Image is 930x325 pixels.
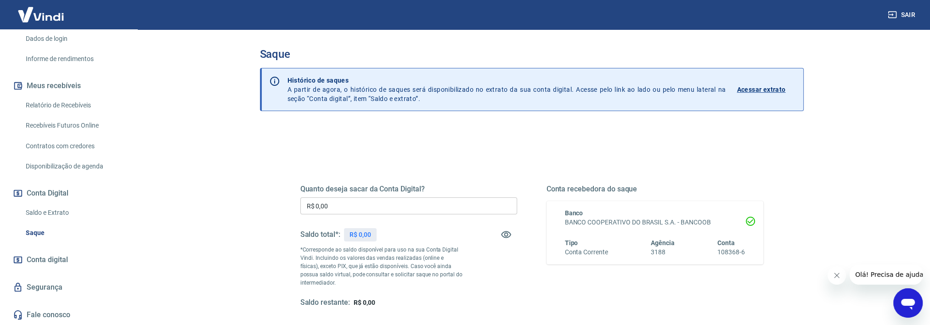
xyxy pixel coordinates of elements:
[22,96,126,115] a: Relatório de Recebíveis
[22,224,126,242] a: Saque
[11,0,71,28] img: Vindi
[11,183,126,203] button: Conta Digital
[737,76,796,103] a: Acessar extrato
[260,48,804,61] h3: Saque
[11,76,126,96] button: Meus recebíveis
[565,218,745,227] h6: BANCO COOPERATIVO DO BRASIL S.A. - BANCOOB
[22,29,126,48] a: Dados de login
[565,209,583,217] span: Banco
[22,157,126,176] a: Disponibilização de agenda
[11,305,126,325] a: Fale conosco
[886,6,919,23] button: Sair
[565,247,608,257] h6: Conta Corrente
[850,264,923,285] iframe: Mensagem da empresa
[22,116,126,135] a: Recebíveis Futuros Online
[547,185,763,194] h5: Conta recebedora do saque
[11,250,126,270] a: Conta digital
[565,239,578,247] span: Tipo
[11,277,126,297] a: Segurança
[717,239,735,247] span: Conta
[287,76,726,85] p: Histórico de saques
[349,230,371,240] p: R$ 0,00
[737,85,786,94] p: Acessar extrato
[300,185,517,194] h5: Quanto deseja sacar da Conta Digital?
[27,253,68,266] span: Conta digital
[717,247,745,257] h6: 108368-6
[22,50,126,68] a: Informe de rendimentos
[287,76,726,103] p: A partir de agora, o histórico de saques será disponibilizado no extrato da sua conta digital. Ac...
[354,299,375,306] span: R$ 0,00
[6,6,77,14] span: Olá! Precisa de ajuda?
[651,239,675,247] span: Agência
[300,246,463,287] p: *Corresponde ao saldo disponível para uso na sua Conta Digital Vindi. Incluindo os valores das ve...
[651,247,675,257] h6: 3188
[300,230,340,239] h5: Saldo total*:
[893,288,923,318] iframe: Botão para abrir a janela de mensagens
[22,203,126,222] a: Saldo e Extrato
[300,298,350,308] h5: Saldo restante:
[22,137,126,156] a: Contratos com credores
[828,266,846,285] iframe: Fechar mensagem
